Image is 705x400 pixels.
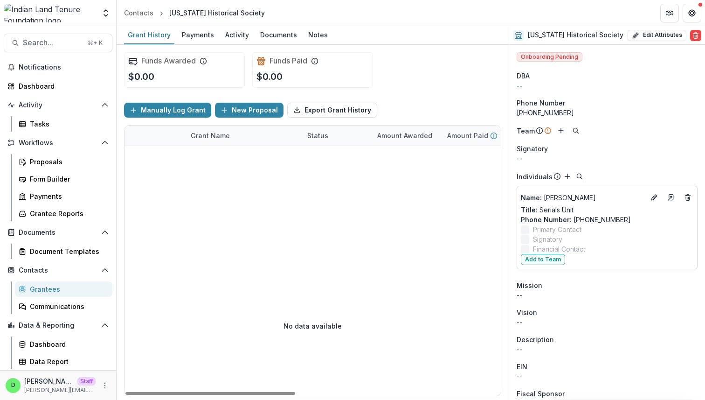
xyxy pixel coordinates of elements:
div: Document Templates [30,246,105,256]
p: -- [517,344,698,354]
a: Payments [15,189,112,204]
a: Notes [304,26,332,44]
button: Search [570,125,581,136]
div: Amount Paid [442,126,511,146]
span: Phone Number : [521,216,572,224]
button: Add to Team [521,254,565,265]
div: Tasks [30,119,105,129]
div: Status [302,131,334,140]
span: Contacts [19,267,97,274]
a: Contacts [120,6,157,20]
div: Payments [30,191,105,201]
button: Get Help [683,4,701,22]
p: $0.00 [128,70,154,84]
div: -- [517,372,698,381]
a: Grantee Reports [15,206,112,221]
div: Activity [221,28,253,42]
div: Divyansh [11,382,15,388]
span: Fiscal Sponsor [517,389,565,399]
a: Documents [256,26,301,44]
p: $0.00 [256,70,283,84]
p: Team [517,126,535,136]
a: Dashboard [4,78,112,94]
a: Form Builder [15,171,112,187]
button: Search [574,171,585,182]
button: Open Contacts [4,263,112,278]
span: Signatory [533,234,562,244]
button: Edit [649,192,660,203]
div: Status [302,126,372,146]
button: Export Grant History [287,103,377,118]
div: Grantees [30,284,105,294]
span: Search... [23,38,82,47]
button: Search... [4,34,112,52]
div: -- [517,81,698,91]
div: Proposals [30,157,105,167]
div: Grant History [124,28,174,42]
span: Mission [517,281,542,290]
button: Deletes [682,192,693,203]
a: Activity [221,26,253,44]
p: [PERSON_NAME] [521,193,645,203]
p: No data available [283,321,342,331]
div: ⌘ + K [86,38,104,48]
div: Notes [304,28,332,42]
p: Serials Unit [521,205,693,215]
span: Notifications [19,63,109,71]
a: Communications [15,299,112,314]
a: Tasks [15,116,112,132]
span: Primary Contact [533,225,581,234]
button: More [99,380,111,391]
a: Go to contact [664,190,678,205]
div: [PHONE_NUMBER] [517,108,698,118]
button: Open Documents [4,225,112,240]
button: Open Activity [4,98,112,112]
a: Dashboard [15,337,112,352]
span: DBA [517,71,530,81]
p: [PERSON_NAME] [24,376,74,386]
div: Grant Name [185,126,302,146]
button: Delete [690,30,701,41]
button: Add [562,171,573,182]
div: Payments [178,28,218,42]
span: Onboarding Pending [517,52,582,62]
button: Manually Log Grant [124,103,211,118]
button: Open Data & Reporting [4,318,112,333]
a: Grant History [124,26,174,44]
div: Grant Name [185,131,235,140]
span: Phone Number [517,98,565,108]
h2: [US_STATE] Historical Society [528,31,623,39]
span: Description [517,335,554,344]
div: Amount Awarded [372,131,438,140]
img: Indian Land Tenure Foundation logo [4,4,96,22]
p: [PERSON_NAME][EMAIL_ADDRESS][DOMAIN_NAME] [24,386,96,394]
p: Individuals [517,172,553,182]
div: Form Builder [30,174,105,184]
div: Data Report [30,357,105,366]
a: Payments [178,26,218,44]
div: Contacts [124,8,153,18]
span: Title : [521,206,538,214]
span: Financial Contact [533,244,585,254]
span: Data & Reporting [19,322,97,330]
span: Signatory [517,144,548,154]
p: -- [517,290,698,300]
a: Data Report [15,354,112,369]
button: Open entity switcher [99,4,112,22]
div: [US_STATE] Historical Society [169,8,265,18]
div: -- [517,154,698,163]
button: Edit Attributes [628,30,686,41]
button: Notifications [4,60,112,75]
button: Add [555,125,567,136]
button: Open Workflows [4,135,112,150]
div: Amount Awarded [372,126,442,146]
p: [PHONE_NUMBER] [521,215,693,225]
p: Staff [77,377,96,386]
span: Documents [19,229,97,237]
a: Proposals [15,154,112,169]
button: New Proposal [215,103,283,118]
